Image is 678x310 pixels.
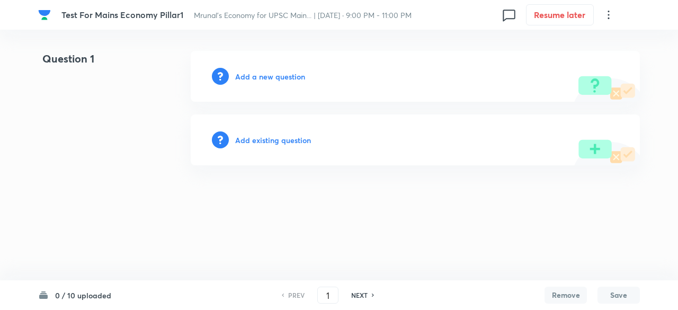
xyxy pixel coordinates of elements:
[351,290,368,300] h6: NEXT
[38,51,157,75] h4: Question 1
[235,71,305,82] h6: Add a new question
[38,8,51,21] img: Company Logo
[526,4,594,25] button: Resume later
[288,290,305,300] h6: PREV
[55,290,111,301] h6: 0 / 10 uploaded
[597,287,640,304] button: Save
[38,8,53,21] a: Company Logo
[235,135,311,146] h6: Add existing question
[545,287,587,304] button: Remove
[61,9,183,20] span: Test For Mains Economy Pillar1
[194,10,412,20] span: Mrunal’s Economy for UPSC Main... | [DATE] · 9:00 PM - 11:00 PM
